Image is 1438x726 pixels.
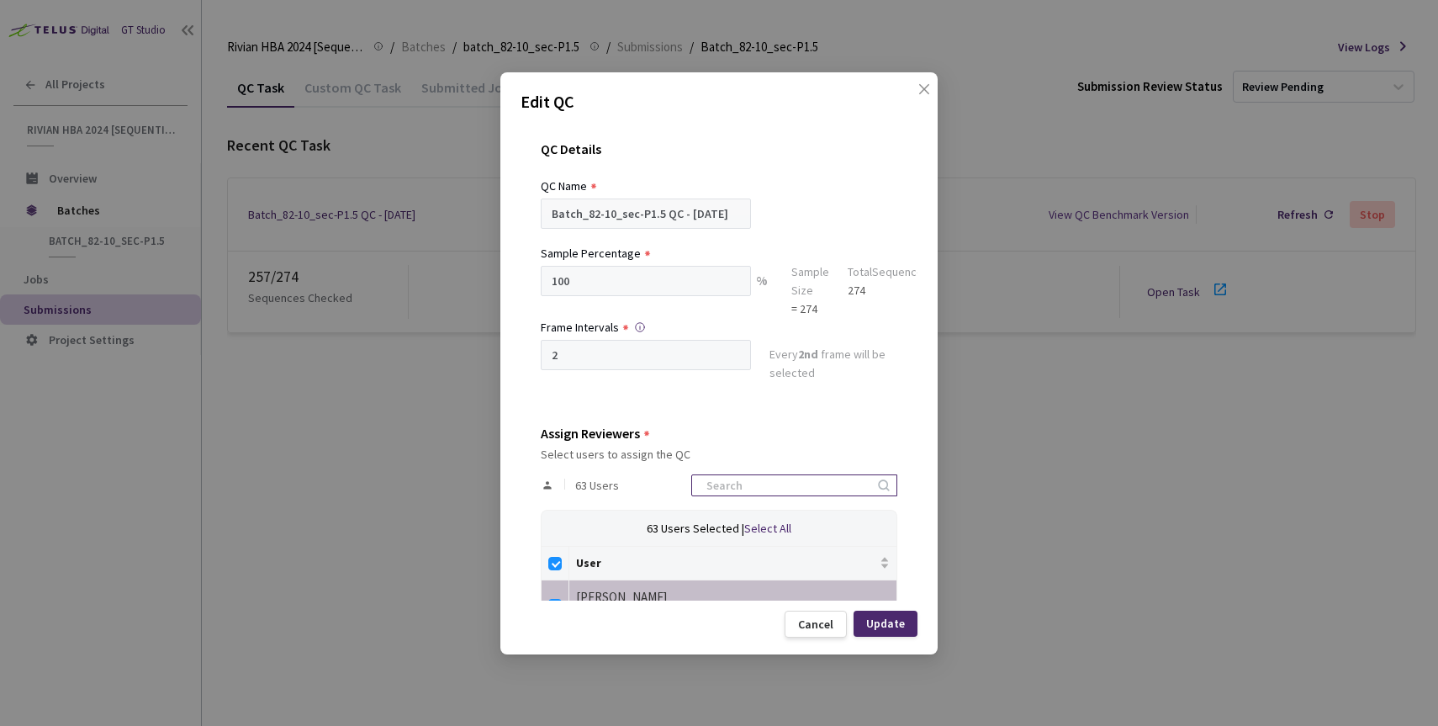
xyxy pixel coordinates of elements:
[576,556,876,570] span: User
[521,89,917,114] p: Edit QC
[798,617,833,631] div: Cancel
[575,479,619,492] span: 63 Users
[647,521,744,536] span: 63 Users Selected |
[917,82,931,130] span: close
[866,617,905,630] div: Update
[541,426,640,441] div: Assign Reviewers
[541,141,897,177] div: QC Details
[541,448,897,461] div: Select users to assign the QC
[791,262,829,299] div: Sample Size
[576,587,890,607] div: [PERSON_NAME]
[848,281,929,299] div: 274
[541,177,587,195] div: QC Name
[541,266,751,296] input: e.g. 10
[901,82,928,109] button: Close
[541,340,751,370] input: Enter frame interval
[541,318,619,337] div: Frame Intervals
[791,299,829,318] div: = 274
[696,475,875,495] input: Search
[769,345,897,385] div: Every frame will be selected
[541,244,641,262] div: Sample Percentage
[798,347,818,362] strong: 2nd
[848,262,929,281] div: Total Sequences
[751,266,773,318] div: %
[744,521,791,536] span: Select All
[569,547,897,580] th: User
